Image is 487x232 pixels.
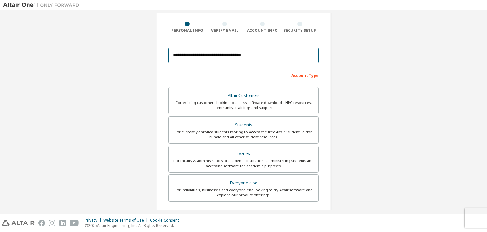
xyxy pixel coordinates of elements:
[168,70,319,80] div: Account Type
[172,100,315,110] div: For existing customers looking to access software downloads, HPC resources, community, trainings ...
[2,220,35,226] img: altair_logo.svg
[172,120,315,129] div: Students
[59,220,66,226] img: linkedin.svg
[281,28,319,33] div: Security Setup
[172,129,315,140] div: For currently enrolled students looking to access the free Altair Student Edition bundle and all ...
[172,158,315,168] div: For faculty & administrators of academic institutions administering students and accessing softwa...
[85,223,183,228] p: © 2025 Altair Engineering, Inc. All Rights Reserved.
[172,91,315,100] div: Altair Customers
[172,188,315,198] div: For individuals, businesses and everyone else looking to try Altair software and explore our prod...
[70,220,79,226] img: youtube.svg
[168,28,206,33] div: Personal Info
[206,28,244,33] div: Verify Email
[38,220,45,226] img: facebook.svg
[103,218,150,223] div: Website Terms of Use
[49,220,55,226] img: instagram.svg
[3,2,82,8] img: Altair One
[172,150,315,159] div: Faculty
[85,218,103,223] div: Privacy
[172,179,315,188] div: Everyone else
[243,28,281,33] div: Account Info
[150,218,183,223] div: Cookie Consent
